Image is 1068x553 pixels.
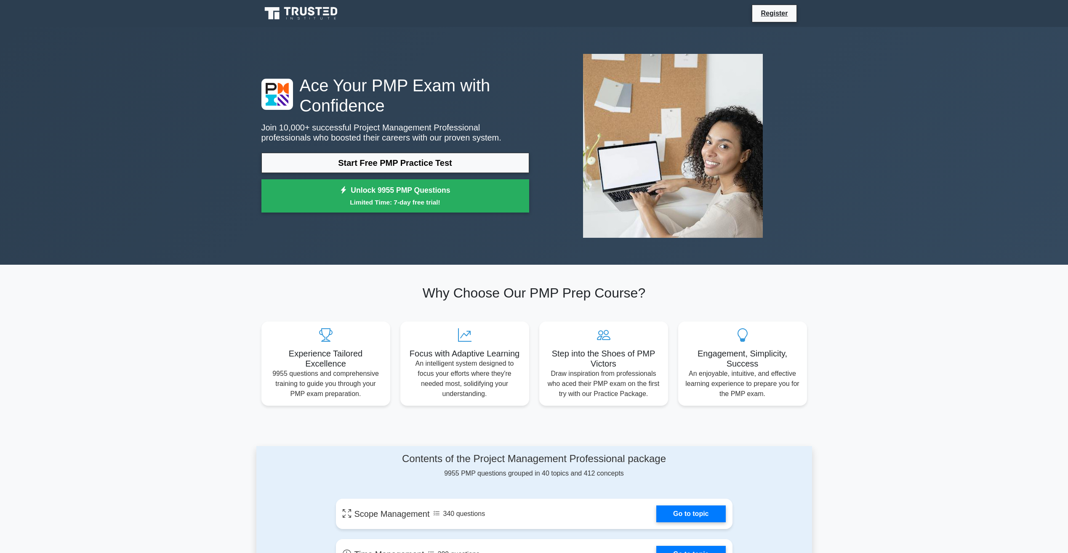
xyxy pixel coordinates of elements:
[261,285,807,301] h2: Why Choose Our PMP Prep Course?
[685,369,800,399] p: An enjoyable, intuitive, and effective learning experience to prepare you for the PMP exam.
[261,153,529,173] a: Start Free PMP Practice Test
[261,179,529,213] a: Unlock 9955 PMP QuestionsLimited Time: 7-day free trial!
[546,369,661,399] p: Draw inspiration from professionals who aced their PMP exam on the first try with our Practice Pa...
[685,348,800,369] h5: Engagement, Simplicity, Success
[261,122,529,143] p: Join 10,000+ successful Project Management Professional professionals who boosted their careers w...
[261,75,529,116] h1: Ace Your PMP Exam with Confidence
[272,197,519,207] small: Limited Time: 7-day free trial!
[656,505,725,522] a: Go to topic
[407,359,522,399] p: An intelligent system designed to focus your efforts where they're needed most, solidifying your ...
[268,348,384,369] h5: Experience Tailored Excellence
[546,348,661,369] h5: Step into the Shoes of PMP Victors
[407,348,522,359] h5: Focus with Adaptive Learning
[268,369,384,399] p: 9955 questions and comprehensive training to guide you through your PMP exam preparation.
[756,8,793,19] a: Register
[336,453,732,479] div: 9955 PMP questions grouped in 40 topics and 412 concepts
[336,453,732,465] h4: Contents of the Project Management Professional package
